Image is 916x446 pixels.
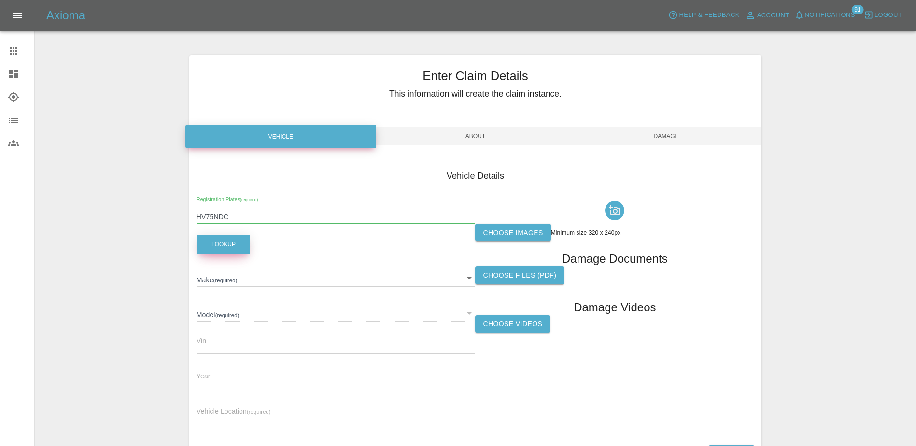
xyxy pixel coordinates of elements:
label: Choose images [475,224,550,242]
span: 91 [851,5,863,14]
button: Open drawer [6,4,29,27]
span: Help & Feedback [679,10,739,21]
span: Account [757,10,789,21]
label: Choose files (pdf) [475,266,564,284]
span: About [380,127,571,145]
span: Minimum size 320 x 240px [551,229,621,236]
span: Registration Plates [197,196,258,202]
h5: This information will create the claim instance. [189,87,761,100]
span: Notifications [805,10,855,21]
button: Help & Feedback [666,8,742,23]
span: Year [197,372,211,380]
small: (required) [247,409,271,415]
label: Choose Videos [475,315,550,333]
button: Notifications [792,8,858,23]
span: Vin [197,337,206,345]
small: (required) [240,197,258,202]
button: Logout [861,8,904,23]
span: Damage [571,127,761,145]
h1: Damage Documents [562,251,668,266]
button: Lookup [197,235,250,254]
div: Vehicle [185,125,376,148]
a: Account [742,8,792,23]
h3: Enter Claim Details [189,67,761,85]
span: Vehicle Location [197,407,271,415]
h4: Vehicle Details [197,169,754,182]
h5: Axioma [46,8,85,23]
span: Logout [874,10,902,21]
h1: Damage Videos [574,300,656,315]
